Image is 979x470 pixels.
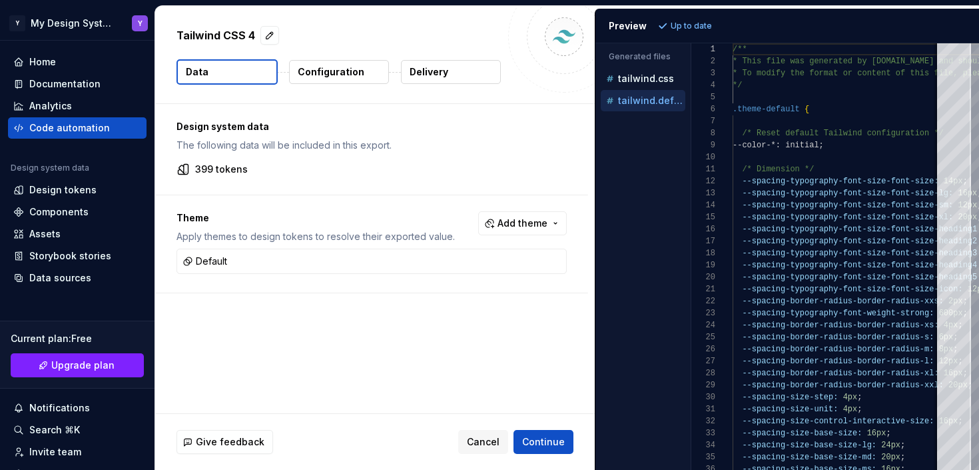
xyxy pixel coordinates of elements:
[8,397,147,419] button: Notifications
[691,451,715,463] div: 35
[691,391,715,403] div: 30
[742,201,953,210] span: --spacing-typography-font-size-font-size-sm:
[691,127,715,139] div: 8
[29,249,111,263] div: Storybook stories
[8,201,147,223] a: Components
[857,405,862,414] span: ;
[733,57,972,66] span: * This file was generated by [DOMAIN_NAME] and sho
[691,103,715,115] div: 6
[176,120,567,133] p: Design system data
[691,307,715,319] div: 23
[601,93,685,108] button: tailwind.default.css
[742,417,934,426] span: --spacing-size-control-interactive-size:
[843,393,858,402] span: 4px
[8,441,147,463] a: Invite team
[195,163,248,176] p: 399 tokens
[691,355,715,367] div: 27
[8,179,147,201] a: Design tokens
[733,69,968,78] span: * To modify the format or content of this file, p
[843,405,858,414] span: 4px
[691,91,715,103] div: 5
[742,213,953,222] span: --spacing-typography-font-size-font-size-xl:
[742,321,938,330] span: --spacing-border-radius-border-radius-xs:
[196,435,264,449] span: Give feedback
[176,139,567,152] p: The following data will be included in this export.
[691,427,715,439] div: 33
[176,59,278,85] button: Data
[742,285,962,294] span: --spacing-typography-font-size-font-size-icon:
[618,73,674,84] p: tailwind.css
[691,379,715,391] div: 29
[8,73,147,95] a: Documentation
[176,230,455,243] p: Apply themes to design tokens to resolve their exported value.
[609,51,677,62] p: Generated files
[742,357,934,366] span: --spacing-border-radius-border-radius-l:
[513,430,573,454] button: Continue
[742,381,943,390] span: --spacing-border-radius-border-radius-xxl:
[691,79,715,91] div: 4
[691,235,715,247] div: 17
[691,187,715,199] div: 13
[29,227,61,241] div: Assets
[691,415,715,427] div: 32
[8,117,147,139] a: Code automation
[691,223,715,235] div: 16
[182,255,227,268] div: Default
[742,297,943,306] span: --spacing-border-radius-border-radius-xxs:
[29,99,72,113] div: Analytics
[691,67,715,79] div: 3
[805,105,809,114] span: {
[691,343,715,355] div: 26
[691,43,715,55] div: 1
[691,403,715,415] div: 31
[691,55,715,67] div: 2
[742,309,934,318] span: --spacing-typography-font-weight-strong:
[467,435,499,449] span: Cancel
[742,165,814,174] span: /* Dimension */
[176,211,455,225] p: Theme
[881,453,900,462] span: 20px
[671,21,712,31] p: Up to date
[742,345,934,354] span: --spacing-border-radius-border-radius-m:
[458,430,508,454] button: Cancel
[733,141,824,150] span: --color-*: initial;
[11,332,144,345] div: Current plan : Free
[691,367,715,379] div: 28
[691,331,715,343] div: 25
[3,9,152,37] button: YMy Design SystemY
[618,95,685,106] p: tailwind.default.css
[691,283,715,295] div: 21
[691,295,715,307] div: 22
[900,453,905,462] span: ;
[691,151,715,163] div: 10
[609,19,647,33] div: Preview
[138,18,143,29] div: Y
[29,445,81,459] div: Invite team
[29,183,97,197] div: Design tokens
[31,17,116,30] div: My Design System
[742,393,838,402] span: --spacing-size-step:
[176,430,273,454] button: Give feedback
[29,77,101,91] div: Documentation
[51,359,115,372] span: Upgrade plan
[742,405,838,414] span: --spacing-size-unit:
[742,453,876,462] span: --spacing-size-base-size-md:
[29,423,80,437] div: Search ⌘K
[410,65,448,79] p: Delivery
[29,271,91,285] div: Data sources
[8,245,147,267] a: Storybook stories
[9,15,25,31] div: Y
[289,60,389,84] button: Configuration
[8,267,147,289] a: Data sources
[522,435,565,449] span: Continue
[691,163,715,175] div: 11
[11,163,89,173] div: Design system data
[742,177,938,186] span: --spacing-typography-font-size-font-size:
[601,71,685,86] button: tailwind.css
[497,217,547,230] span: Add theme
[733,105,800,114] span: .theme-default
[742,129,943,138] span: /* Reset default Tailwind configuration */
[691,271,715,283] div: 20
[742,441,876,450] span: --spacing-size-base-size-lg:
[401,60,501,84] button: Delivery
